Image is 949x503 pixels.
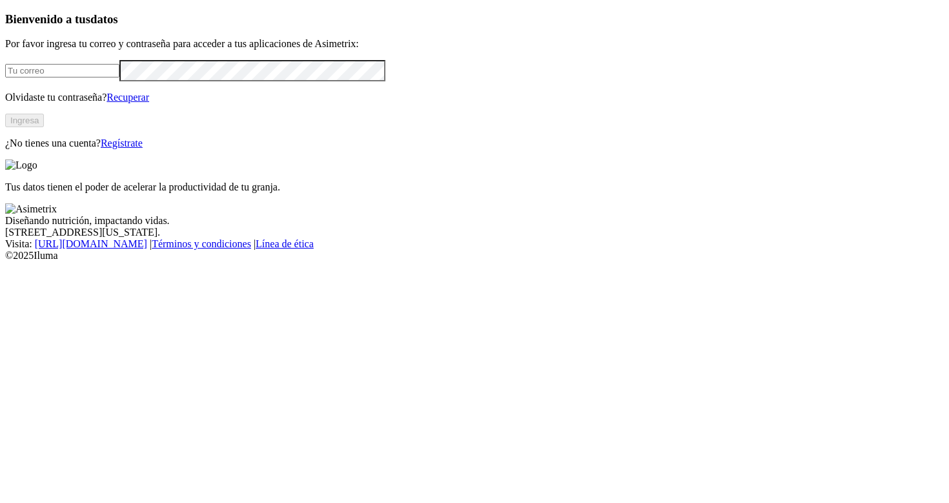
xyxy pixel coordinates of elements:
[5,92,944,103] p: Olvidaste tu contraseña?
[256,238,314,249] a: Línea de ética
[5,159,37,171] img: Logo
[107,92,149,103] a: Recuperar
[35,238,147,249] a: [URL][DOMAIN_NAME]
[5,12,944,26] h3: Bienvenido a tus
[5,238,944,250] div: Visita : | |
[101,138,143,149] a: Regístrate
[5,250,944,262] div: © 2025 Iluma
[5,181,944,193] p: Tus datos tienen el poder de acelerar la productividad de tu granja.
[5,114,44,127] button: Ingresa
[5,227,944,238] div: [STREET_ADDRESS][US_STATE].
[5,215,944,227] div: Diseñando nutrición, impactando vidas.
[5,64,119,77] input: Tu correo
[5,203,57,215] img: Asimetrix
[90,12,118,26] span: datos
[5,38,944,50] p: Por favor ingresa tu correo y contraseña para acceder a tus aplicaciones de Asimetrix:
[152,238,251,249] a: Términos y condiciones
[5,138,944,149] p: ¿No tienes una cuenta?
